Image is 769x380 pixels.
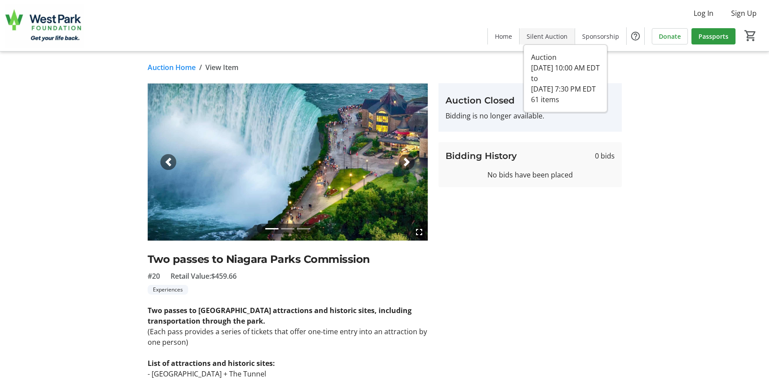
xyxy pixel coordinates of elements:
[694,8,713,18] span: Log In
[148,251,428,267] h2: Two passes to Niagara Parks Commission
[731,8,757,18] span: Sign Up
[531,63,600,73] div: [DATE] 10:00 AM EDT
[5,4,84,48] img: West Park Healthcare Centre Foundation's Logo
[148,271,160,281] span: #20
[446,170,615,180] div: No bids have been placed
[531,52,600,63] div: Auction
[743,28,758,44] button: Cart
[205,62,238,73] span: View Item
[148,369,428,379] p: - [GEOGRAPHIC_DATA] + The Tunnel
[199,62,202,73] span: /
[148,326,428,347] p: (Each pass provides a series of tickets that offer one-time entry into an attraction by one person)
[148,62,196,73] a: Auction Home
[148,285,188,295] tr-label-badge: Experiences
[691,28,736,44] a: Passports
[531,84,600,94] div: [DATE] 7:30 PM EDT
[724,6,764,20] button: Sign Up
[520,28,575,44] a: Silent Auction
[148,83,428,241] img: Image
[687,6,721,20] button: Log In
[595,151,615,161] span: 0 bids
[414,227,424,237] mat-icon: fullscreen
[446,111,615,121] p: Bidding is no longer available.
[446,94,615,107] h3: Auction Closed
[148,306,412,326] strong: Two passes to [GEOGRAPHIC_DATA] attractions and historic sites, including transportation through ...
[627,27,644,45] button: Help
[488,28,519,44] a: Home
[531,94,600,105] div: 61 items
[698,32,728,41] span: Passports
[652,28,688,44] a: Donate
[148,358,275,368] strong: List of attractions and historic sites:
[171,271,237,281] span: Retail Value: $459.66
[575,28,626,44] a: Sponsorship
[582,32,619,41] span: Sponsorship
[659,32,681,41] span: Donate
[531,73,600,84] div: to
[527,32,568,41] span: Silent Auction
[446,149,517,162] h3: Bidding History
[495,32,512,41] span: Home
